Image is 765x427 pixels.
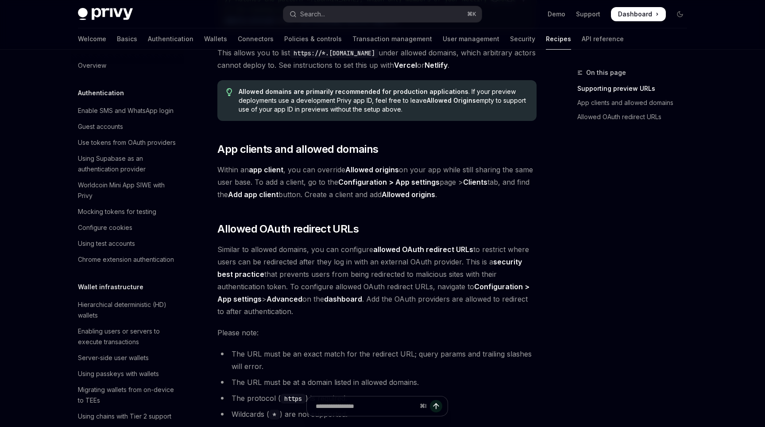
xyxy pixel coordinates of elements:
a: Migrating wallets from on-device to TEEs [71,382,184,408]
div: Worldcoin Mini App SIWE with Privy [78,180,179,201]
div: Guest accounts [78,121,123,132]
a: Policies & controls [284,28,342,50]
div: Chrome extension authentication [78,254,174,265]
strong: Clients [463,178,487,186]
a: Security [510,28,535,50]
a: Mocking tokens for testing [71,204,184,220]
strong: Allowed origins [345,165,399,174]
a: app client [249,165,283,175]
span: Allowed OAuth redirect URLs [217,222,359,236]
a: Enable SMS and WhatsApp login [71,103,184,119]
li: The URL must be an exact match for the redirect URL; query params and trailing slashes will error. [217,348,537,373]
a: Support [576,10,600,19]
a: dashboard [324,295,362,304]
span: Dashboard [618,10,652,19]
a: Guest accounts [71,119,184,135]
a: Vercel [394,61,417,70]
span: . If your preview deployments use a development Privy app ID, feel free to leave empty to support... [239,87,528,114]
a: Enabling users or servers to execute transactions [71,323,184,350]
span: On this page [586,67,626,78]
span: This allows you to list under allowed domains, which arbitrary actors cannot deploy to. See instr... [217,47,537,71]
h5: Wallet infrastructure [78,282,143,292]
a: Netlify [425,61,448,70]
a: Worldcoin Mini App SIWE with Privy [71,177,184,204]
span: App clients and allowed domains [217,142,378,156]
span: Similar to allowed domains, you can configure to restrict where users can be redirected after the... [217,243,537,318]
div: Overview [78,60,106,71]
code: https [281,394,305,404]
strong: Allowed origins [382,190,435,199]
strong: Allowed Origins [427,97,476,104]
div: Mocking tokens for testing [78,206,156,217]
span: ⌘ K [467,11,476,18]
a: Wallets [204,28,227,50]
li: The protocol ( ) is required. [217,392,537,404]
span: Within an , you can override on your app while still sharing the same user base. To add a client,... [217,163,537,201]
strong: Configuration > App settings [338,178,440,186]
div: Using chains with Tier 2 support [78,411,171,422]
button: Send message [430,400,442,412]
div: Configure cookies [78,222,132,233]
a: Configure cookies [71,220,184,236]
li: The URL must be at a domain listed in allowed domains. [217,376,537,388]
a: Chrome extension authentication [71,252,184,268]
a: Server-side user wallets [71,350,184,366]
span: Please note: [217,326,537,339]
h5: Authentication [78,88,124,98]
div: Migrating wallets from on-device to TEEs [78,384,179,406]
a: Connectors [238,28,274,50]
a: Using passkeys with wallets [71,366,184,382]
div: Using Supabase as an authentication provider [78,153,179,175]
a: Welcome [78,28,106,50]
code: https://*.[DOMAIN_NAME] [290,48,379,58]
a: App clients and allowed domains [577,96,694,110]
div: Use tokens from OAuth providers [78,137,176,148]
strong: Advanced [267,295,302,303]
a: Dashboard [611,7,666,21]
a: Using test accounts [71,236,184,252]
a: Demo [548,10,565,19]
a: Transaction management [352,28,432,50]
div: Server-side user wallets [78,353,149,363]
a: Allowed OAuth redirect URLs [577,110,694,124]
div: Using passkeys with wallets [78,369,159,379]
a: User management [443,28,499,50]
a: Authentication [148,28,193,50]
button: Toggle dark mode [673,7,687,21]
a: Recipes [546,28,571,50]
img: dark logo [78,8,133,20]
strong: allowed OAuth redirect URLs [373,245,473,254]
a: Using chains with Tier 2 support [71,408,184,424]
strong: Add app client [228,190,278,199]
a: Hierarchical deterministic (HD) wallets [71,297,184,323]
a: Use tokens from OAuth providers [71,135,184,151]
button: Open search [283,6,482,22]
div: Using test accounts [78,238,135,249]
strong: Allowed domains are primarily recommended for production applications [239,88,468,95]
a: Using Supabase as an authentication provider [71,151,184,177]
div: Hierarchical deterministic (HD) wallets [78,299,179,321]
svg: Tip [226,88,232,96]
a: Overview [71,58,184,74]
a: API reference [582,28,624,50]
a: Supporting preview URLs [577,82,694,96]
a: Basics [117,28,137,50]
div: Enable SMS and WhatsApp login [78,105,174,116]
div: Search... [300,9,325,19]
div: Enabling users or servers to execute transactions [78,326,179,347]
input: Ask a question... [316,396,416,416]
